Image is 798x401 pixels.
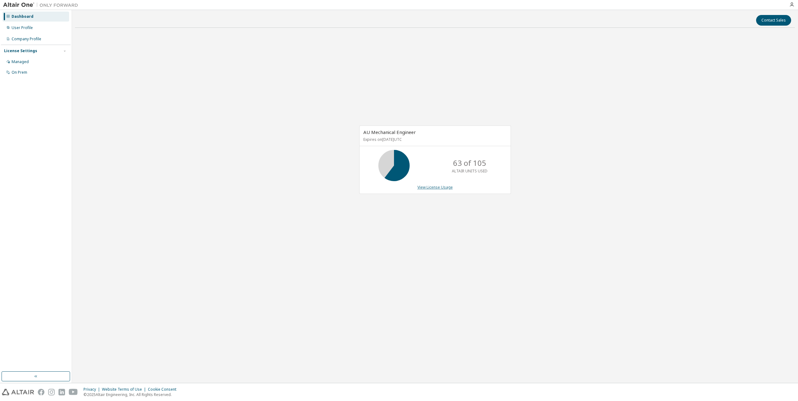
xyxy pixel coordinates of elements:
[4,48,37,53] div: License Settings
[83,387,102,392] div: Privacy
[363,137,505,142] p: Expires on [DATE] UTC
[102,387,148,392] div: Website Terms of Use
[48,389,55,395] img: instagram.svg
[12,25,33,30] div: User Profile
[58,389,65,395] img: linkedin.svg
[12,14,33,19] div: Dashboard
[417,185,453,190] a: View License Usage
[12,70,27,75] div: On Prem
[83,392,180,397] p: © 2025 Altair Engineering, Inc. All Rights Reserved.
[452,168,487,174] p: ALTAIR UNITS USED
[38,389,44,395] img: facebook.svg
[69,389,78,395] img: youtube.svg
[363,129,416,135] span: AU Mechanical Engineer
[148,387,180,392] div: Cookie Consent
[12,59,29,64] div: Managed
[756,15,791,26] button: Contact Sales
[2,389,34,395] img: altair_logo.svg
[3,2,81,8] img: Altair One
[453,158,486,168] p: 63 of 105
[12,37,41,42] div: Company Profile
